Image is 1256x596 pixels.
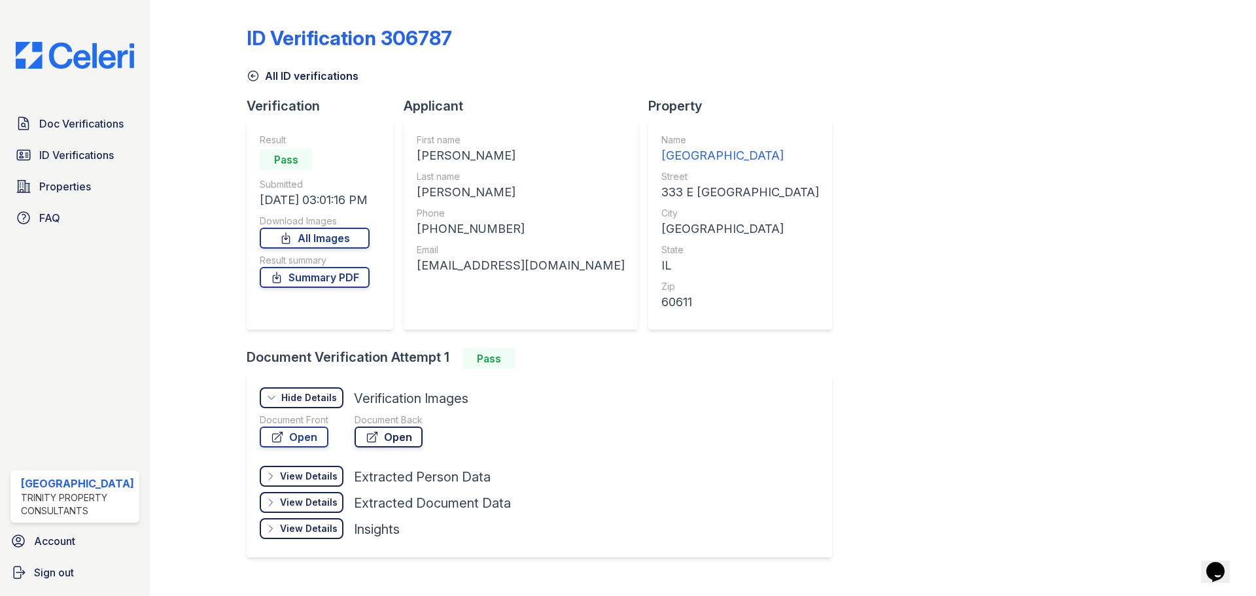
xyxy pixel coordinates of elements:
[661,293,819,311] div: 60611
[21,476,134,491] div: [GEOGRAPHIC_DATA]
[354,389,468,408] div: Verification Images
[417,133,625,147] div: First name
[417,220,625,238] div: [PHONE_NUMBER]
[661,207,819,220] div: City
[10,205,139,231] a: FAQ
[280,522,338,535] div: View Details
[661,243,819,256] div: State
[34,565,74,580] span: Sign out
[247,26,452,50] div: ID Verification 306787
[404,97,648,115] div: Applicant
[354,468,491,486] div: Extracted Person Data
[462,348,515,369] div: Pass
[247,97,404,115] div: Verification
[355,427,423,447] a: Open
[260,254,370,267] div: Result summary
[355,413,423,427] div: Document Back
[260,215,370,228] div: Download Images
[661,147,819,165] div: [GEOGRAPHIC_DATA]
[661,133,819,147] div: Name
[247,348,843,369] div: Document Verification Attempt 1
[260,149,312,170] div: Pass
[661,256,819,275] div: IL
[34,533,75,549] span: Account
[5,528,145,554] a: Account
[39,147,114,163] span: ID Verifications
[5,559,145,586] a: Sign out
[10,173,139,200] a: Properties
[417,207,625,220] div: Phone
[39,179,91,194] span: Properties
[280,470,338,483] div: View Details
[280,496,338,509] div: View Details
[417,170,625,183] div: Last name
[417,256,625,275] div: [EMAIL_ADDRESS][DOMAIN_NAME]
[661,220,819,238] div: [GEOGRAPHIC_DATA]
[661,170,819,183] div: Street
[417,243,625,256] div: Email
[260,427,328,447] a: Open
[417,147,625,165] div: [PERSON_NAME]
[1201,544,1243,583] iframe: chat widget
[39,210,60,226] span: FAQ
[661,133,819,165] a: Name [GEOGRAPHIC_DATA]
[661,280,819,293] div: Zip
[5,42,145,69] img: CE_Logo_Blue-a8612792a0a2168367f1c8372b55b34899dd931a85d93a1a3d3e32e68fde9ad4.png
[260,178,370,191] div: Submitted
[661,183,819,202] div: 333 E [GEOGRAPHIC_DATA]
[260,413,328,427] div: Document Front
[648,97,843,115] div: Property
[39,116,124,131] span: Doc Verifications
[354,520,400,538] div: Insights
[281,391,337,404] div: Hide Details
[21,491,134,517] div: Trinity Property Consultants
[260,191,370,209] div: [DATE] 03:01:16 PM
[260,133,370,147] div: Result
[260,228,370,249] a: All Images
[260,267,370,288] a: Summary PDF
[10,111,139,137] a: Doc Verifications
[10,142,139,168] a: ID Verifications
[354,494,511,512] div: Extracted Document Data
[417,183,625,202] div: [PERSON_NAME]
[247,68,358,84] a: All ID verifications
